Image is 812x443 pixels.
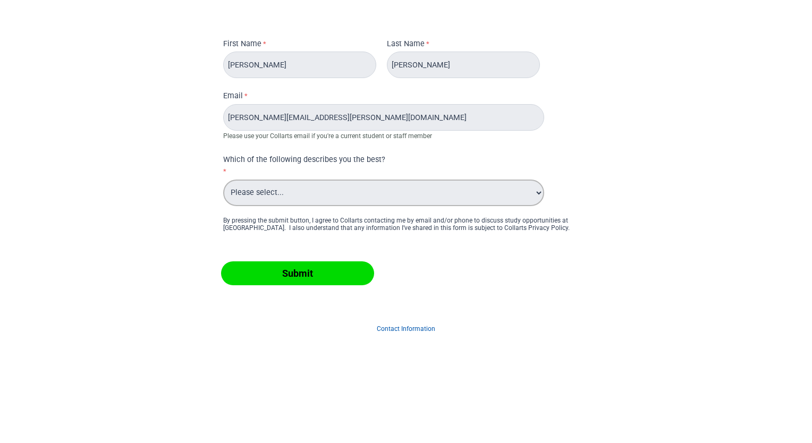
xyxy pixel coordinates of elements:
input: Submit [221,261,374,285]
div: Which of the following describes you the best? [223,154,512,166]
a: Contact Information [377,325,435,333]
label: Last Name [387,38,432,52]
div: By pressing the submit button, I agree to Collarts contacting me by email and/or phone to discuss... [223,217,589,232]
span: Please use your Collarts email if you're a current student or staff member [223,132,432,140]
input: First Name [223,52,376,78]
label: First Name [223,38,269,52]
input: Last Name [387,52,540,78]
select: Which of the following describes you the best? [223,180,544,206]
input: Email [223,104,544,131]
label: Email [223,90,250,104]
